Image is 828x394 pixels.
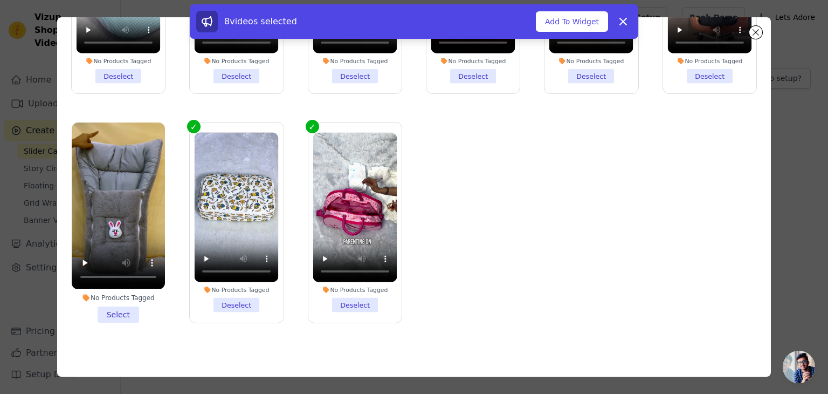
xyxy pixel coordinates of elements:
[668,57,752,65] div: No Products Tagged
[783,351,815,383] a: Open chat
[313,57,397,65] div: No Products Tagged
[72,294,165,302] div: No Products Tagged
[549,57,633,65] div: No Products Tagged
[536,11,608,32] button: Add To Widget
[313,287,397,294] div: No Products Tagged
[195,287,279,294] div: No Products Tagged
[195,57,279,65] div: No Products Tagged
[224,16,297,26] span: 8 videos selected
[431,57,515,65] div: No Products Tagged
[76,57,160,65] div: No Products Tagged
